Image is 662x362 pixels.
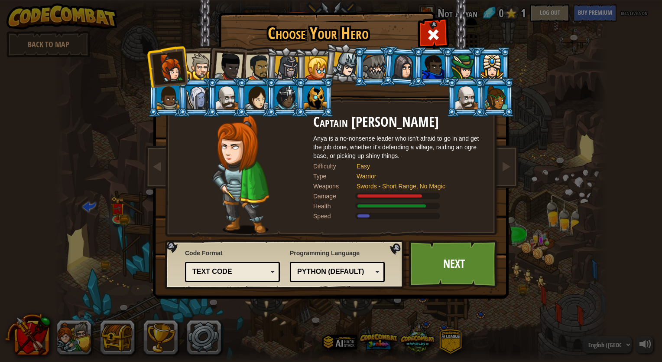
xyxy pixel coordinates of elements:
div: Difficulty [313,162,357,171]
div: Moves at 6 meters per second. [313,212,487,220]
div: Damage [313,192,357,201]
li: Alejandro the Duelist [236,46,276,87]
div: Deals 120% of listed Warrior weapon damage. [313,192,487,201]
h1: Choose Your Hero [221,24,415,43]
div: Speed [313,212,357,220]
li: Nalfar Cryptor [177,78,216,117]
li: Ritic the Cold [295,78,334,117]
li: Captain Anya Weston [146,45,188,88]
div: Gains 140% of listed Warrior armor health. [313,202,487,211]
img: language-selector-background.png [165,240,406,290]
li: Omarn Brewstone [382,46,424,88]
div: Type [313,172,357,181]
span: Code Format [185,249,280,257]
img: captain-pose.png [212,115,269,234]
div: Swords - Short Range, No Magic [357,182,478,191]
div: Warrior [357,172,478,181]
div: Easy [357,162,478,171]
li: Senick Steelclaw [354,47,393,86]
li: Okar Stompfoot [446,78,485,117]
div: Health [313,202,357,211]
a: Next [409,240,499,288]
li: Arryn Stonewall [148,78,187,117]
span: Programming Language [290,249,385,257]
h2: Captain [PERSON_NAME] [313,115,487,130]
div: Python (Default) [297,267,372,277]
li: Hattori Hanzō [322,42,365,85]
li: Miss Hushbaum [295,47,334,86]
div: Anya is a no-nonsense leader who isn't afraid to go in and get the job done, whether it's defendi... [313,134,487,160]
li: Illia Shieldsmith [236,78,275,117]
li: Zana Woodheart [476,78,515,117]
li: Lady Ida Justheart [205,44,247,86]
li: Sir Tharin Thunderfist [177,46,216,85]
li: Amara Arrowhead [265,46,306,88]
div: Text code [192,267,267,277]
li: Okar Stompfoot [207,78,246,117]
li: Pender Spellbane [472,47,511,86]
div: Weapons [313,182,357,191]
li: Naria of the Leaf [442,47,481,86]
li: Gordon the Stalwart [413,47,452,86]
li: Usara Master Wizard [266,78,305,117]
